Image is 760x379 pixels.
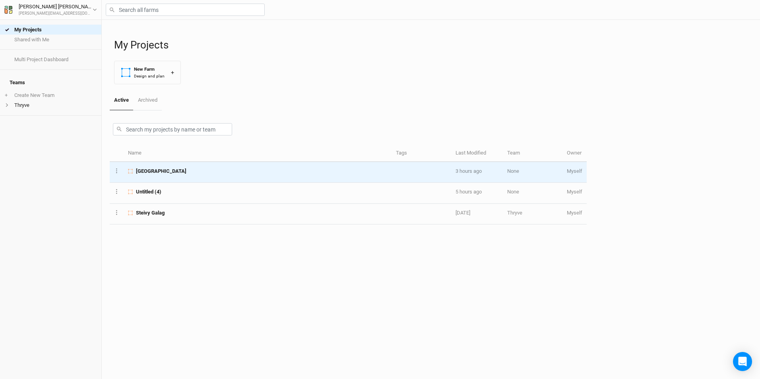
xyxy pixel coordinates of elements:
[134,66,165,73] div: New Farm
[733,352,752,371] div: Open Intercom Messenger
[106,4,265,16] input: Search all farms
[451,145,503,162] th: Last Modified
[133,91,161,110] a: Archived
[567,210,582,216] span: kenrick@thryve.earth
[503,183,562,203] td: None
[456,210,470,216] span: Aug 19, 2025 4:34 PM
[134,73,165,79] div: Design and plan
[19,3,93,11] div: [PERSON_NAME] [PERSON_NAME]
[114,39,752,51] h1: My Projects
[456,189,482,195] span: Aug 25, 2025 5:14 PM
[113,123,232,135] input: Search my projects by name or team
[110,91,133,110] a: Active
[5,92,8,99] span: +
[503,204,562,224] td: Thryve
[392,145,451,162] th: Tags
[171,68,174,77] div: +
[5,75,97,91] h4: Teams
[567,189,582,195] span: kenrick@thryve.earth
[567,168,582,174] span: kenrick@thryve.earth
[503,145,562,162] th: Team
[136,188,161,195] span: Untitled (4)
[124,145,392,162] th: Name
[562,145,587,162] th: Owner
[136,168,186,175] span: Tamil Nadu
[136,209,165,217] span: Steivy Galag
[19,11,93,17] div: [PERSON_NAME][EMAIL_ADDRESS][DOMAIN_NAME]
[503,162,562,183] td: None
[4,2,97,17] button: [PERSON_NAME] [PERSON_NAME][PERSON_NAME][EMAIL_ADDRESS][DOMAIN_NAME]
[114,61,181,84] button: New FarmDesign and plan+
[456,168,482,174] span: Aug 25, 2025 6:26 PM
